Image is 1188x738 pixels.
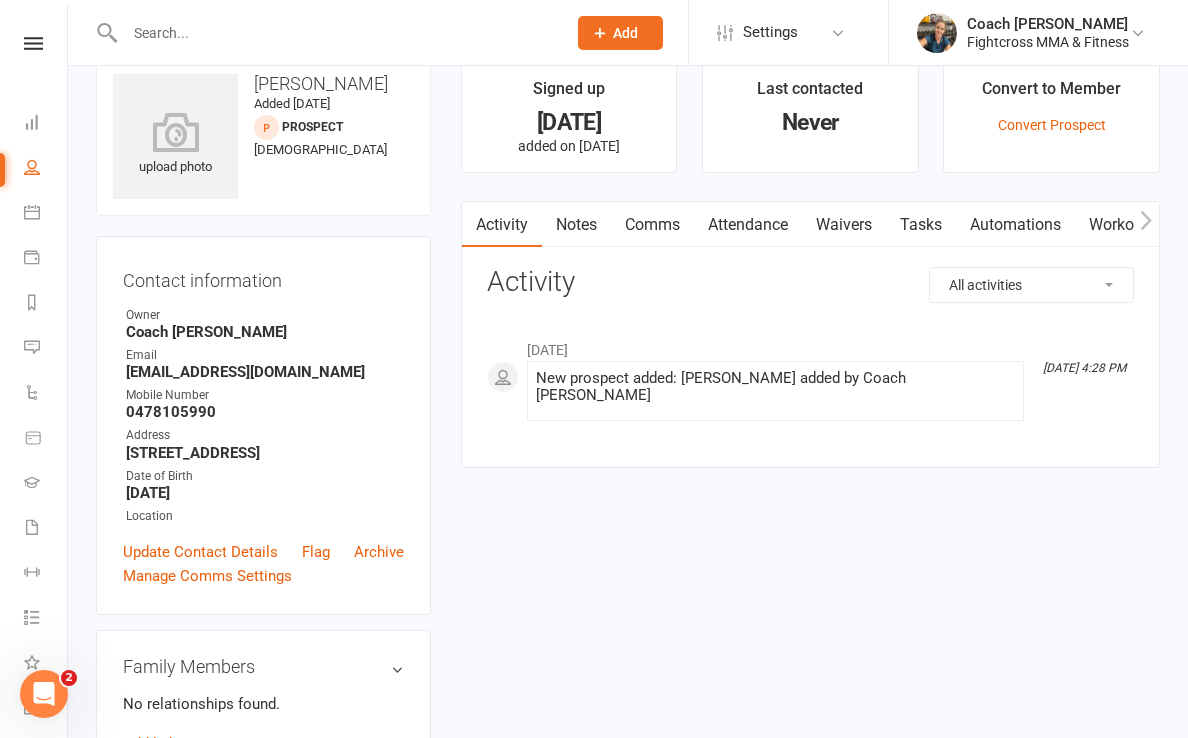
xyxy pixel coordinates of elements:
div: Fightcross MMA & Fitness [967,33,1129,51]
div: [DATE] [480,112,659,133]
a: Waivers [802,202,886,248]
h3: Family Members [123,657,404,677]
strong: 0478105990 [126,403,404,421]
h3: [PERSON_NAME] [113,74,414,94]
img: thumb_image1623694743.png [917,13,957,53]
div: Date of Birth [126,467,404,486]
strong: Coach [PERSON_NAME] [126,323,404,341]
div: upload photo [113,112,238,178]
h3: Activity [487,267,1134,298]
a: Update Contact Details [123,540,278,564]
div: Email [126,346,404,365]
strong: [DATE] [126,484,404,502]
h3: Contact information [123,263,404,291]
div: Last contacted [757,76,863,112]
a: Payments [24,237,69,282]
a: Convert Prospect [998,117,1106,133]
a: Automations [956,202,1075,248]
p: added on [DATE] [480,138,659,154]
input: Search... [119,19,552,47]
p: No relationships found. [123,692,404,716]
a: Tasks [886,202,956,248]
strong: [STREET_ADDRESS] [126,444,404,462]
a: People [24,147,69,192]
a: What's New [24,642,69,687]
a: Manage Comms Settings [123,564,292,588]
i: [DATE] 4:28 PM [1043,361,1126,375]
a: Archive [354,540,404,564]
div: Coach [PERSON_NAME] [967,15,1129,33]
a: Calendar [24,192,69,237]
snap: prospect [282,120,343,134]
div: Convert to Member [982,76,1121,112]
div: New prospect added: [PERSON_NAME] added by Coach [PERSON_NAME] [536,370,1015,404]
div: Owner [126,306,404,325]
div: Never [721,112,900,133]
span: 2 [61,670,77,686]
a: Dashboard [24,102,69,147]
time: Added [DATE] [254,96,330,111]
div: Location [126,507,404,526]
a: Product Sales [24,417,69,462]
strong: [EMAIL_ADDRESS][DOMAIN_NAME] [126,363,404,381]
div: Mobile Number [126,386,404,405]
a: Comms [611,202,694,248]
div: Address [126,426,404,445]
div: Signed up [533,76,605,112]
button: Add [578,16,663,50]
a: Reports [24,282,69,327]
a: Flag [302,540,330,564]
li: [DATE] [487,329,1134,361]
a: Attendance [694,202,802,248]
span: Settings [743,10,798,55]
span: [DEMOGRAPHIC_DATA] [254,142,387,157]
iframe: Intercom live chat [20,670,68,718]
a: Workouts [1075,202,1170,248]
span: Add [613,25,638,41]
a: Activity [462,202,542,248]
a: Notes [542,202,611,248]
